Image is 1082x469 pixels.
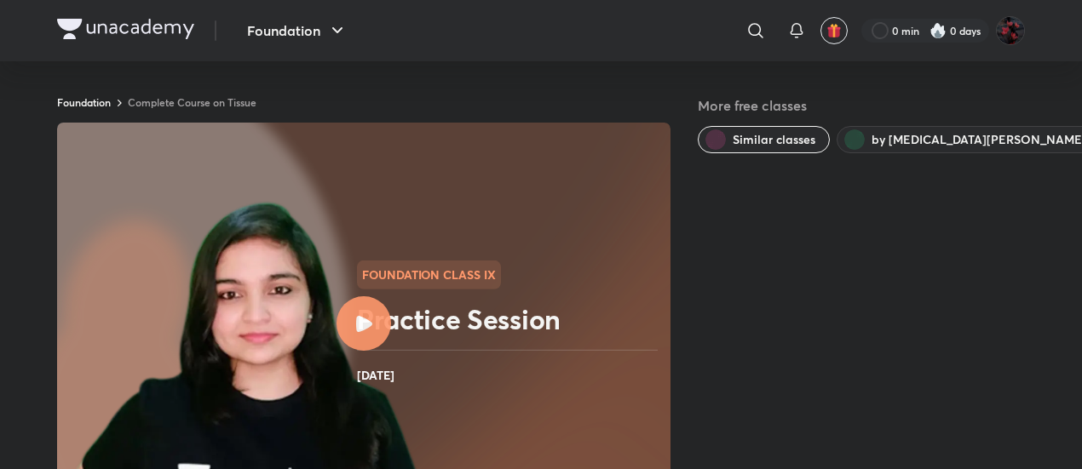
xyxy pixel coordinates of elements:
[357,302,664,336] h2: Practice Session
[929,22,947,39] img: streak
[57,19,194,39] img: Company Logo
[57,19,194,43] a: Company Logo
[128,95,256,109] a: Complete Course on Tissue
[698,126,830,153] button: Similar classes
[237,14,358,48] button: Foundation
[820,17,848,44] button: avatar
[357,364,664,386] h4: [DATE]
[733,131,815,148] span: Similar classes
[826,23,842,38] img: avatar
[57,95,111,109] a: Foundation
[698,95,1025,116] h5: More free classes
[996,16,1025,45] img: Ananya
